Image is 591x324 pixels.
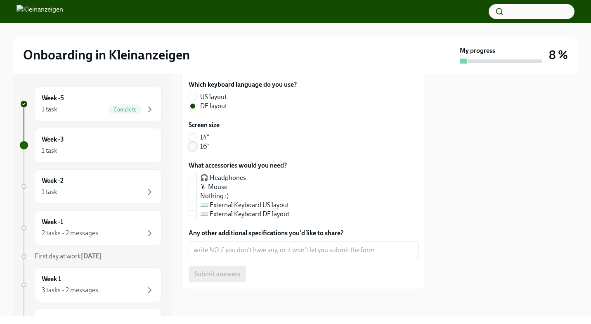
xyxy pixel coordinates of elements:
[200,142,210,151] span: 16"
[20,267,162,302] a: Week 13 tasks • 2 messages
[200,192,229,201] span: Nothing :)
[200,133,209,142] span: 14"
[35,252,102,260] span: First day at work
[42,105,57,114] div: 1 task
[42,286,98,295] div: 3 tasks • 2 messages
[20,210,162,245] a: Week -12 tasks • 2 messages
[42,135,64,144] h6: Week -3
[189,229,419,238] label: Any other additional specifications you'd like to share?
[200,173,246,182] span: 🎧 Headphones
[20,87,162,121] a: Week -51 taskComplete
[17,5,63,18] img: Kleinanzeigen
[189,161,296,170] label: What accessories would you need?
[20,128,162,163] a: Week -31 task
[42,94,64,103] h6: Week -5
[109,106,142,113] span: Complete
[42,146,57,155] div: 1 task
[200,102,227,111] span: DE layout
[42,218,63,227] h6: Week -1
[189,121,220,130] label: Screen size
[549,47,568,62] h3: 8 %
[200,210,289,219] span: ⌨️ External Keyboard DE layout
[20,252,162,261] a: First day at work[DATE]
[189,80,297,89] label: Which keyboard language do you use?
[460,46,495,55] strong: My progress
[42,176,64,185] h6: Week -2
[200,182,227,192] span: 🖱 Mouse
[23,47,190,63] h2: Onboarding in Kleinanzeigen
[42,187,57,196] div: 1 task
[42,274,61,284] h6: Week 1
[20,169,162,204] a: Week -21 task
[200,92,227,102] span: US layout
[200,201,289,210] span: ⌨️ External Keyboard US layout
[81,252,102,260] strong: [DATE]
[42,229,98,238] div: 2 tasks • 2 messages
